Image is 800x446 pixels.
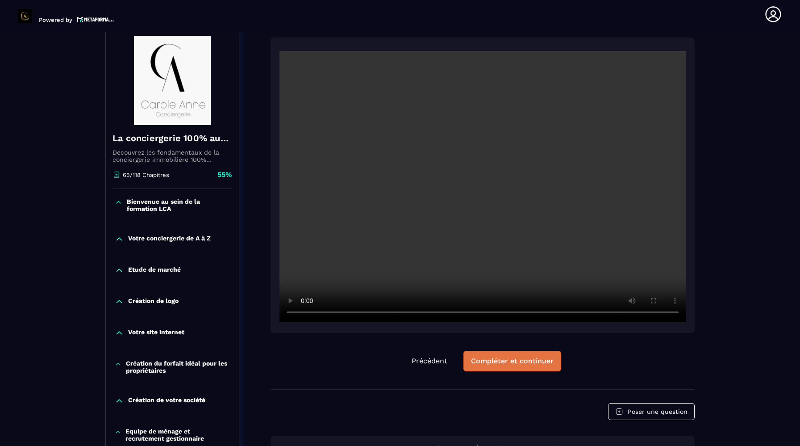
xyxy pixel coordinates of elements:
img: banner [112,36,232,125]
p: Création de votre société [128,396,205,405]
button: Poser une question [608,403,695,420]
img: logo [77,16,114,23]
p: 55% [217,170,232,180]
img: logo-branding [18,9,32,23]
p: Création du forfait idéal pour les propriétaires [126,360,230,374]
p: Votre site internet [128,328,184,337]
p: Etude de marché [128,266,181,275]
p: Equipe de ménage et recrutement gestionnaire [125,428,230,442]
p: Powered by [39,17,72,23]
div: Compléter et continuer [471,357,554,366]
p: Découvrez les fondamentaux de la conciergerie immobilière 100% automatisée. Cette formation est c... [112,149,232,163]
button: Précédent [404,351,454,371]
h4: La conciergerie 100% automatisée [112,132,232,144]
p: Bienvenue au sein de la formation LCA [127,198,230,212]
button: Compléter et continuer [463,351,561,371]
p: Votre conciergerie de A à Z [128,235,211,244]
p: Création de logo [128,297,179,306]
p: 65/118 Chapitres [123,172,169,178]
